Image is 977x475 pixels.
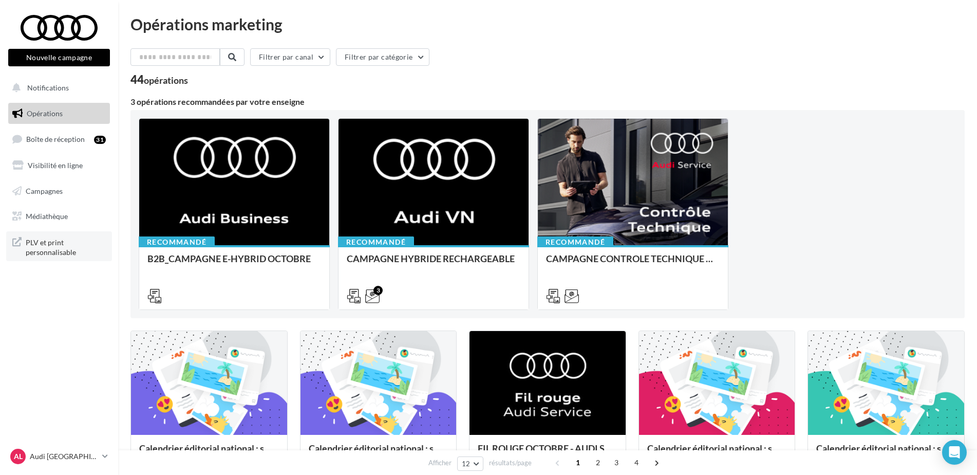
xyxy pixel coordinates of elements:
span: Boîte de réception [26,135,85,143]
a: Boîte de réception31 [6,128,112,150]
span: Opérations [27,109,63,118]
div: Calendrier éditorial national : semaine du 29.09 au 05.10 [309,443,448,464]
button: Nouvelle campagne [8,49,110,66]
div: Open Intercom Messenger [942,440,967,465]
a: Opérations [6,103,112,124]
p: Audi [GEOGRAPHIC_DATA][PERSON_NAME] [30,451,98,462]
a: Médiathèque [6,206,112,227]
span: Afficher [428,458,452,468]
button: 12 [457,456,483,471]
span: Médiathèque [26,212,68,221]
div: Calendrier éditorial national : semaine du 15.09 au 21.09 [816,443,956,464]
button: Filtrer par canal [250,48,330,66]
span: 3 [608,454,625,471]
div: Recommandé [139,236,215,248]
div: Calendrier éditorial national : semaine du 22.09 au 28.09 [647,443,787,464]
div: Calendrier éditorial national : semaine du 06.10 au 12.10 [139,443,279,464]
div: 44 [130,74,188,85]
span: Notifications [27,83,69,92]
div: Opérations marketing [130,16,965,32]
span: PLV et print personnalisable [26,235,106,258]
div: FIL ROUGE OCTOBRE - AUDI SERVICE [478,443,617,464]
span: Visibilité en ligne [28,161,83,170]
div: 3 opérations recommandées par votre enseigne [130,98,965,106]
div: CAMPAGNE HYBRIDE RECHARGEABLE [347,253,520,274]
div: opérations [144,76,188,85]
span: Campagnes [26,186,63,195]
div: B2B_CAMPAGNE E-HYBRID OCTOBRE [147,253,321,274]
div: 31 [94,136,106,144]
span: 4 [628,454,645,471]
a: AL Audi [GEOGRAPHIC_DATA][PERSON_NAME] [8,447,110,466]
a: Visibilité en ligne [6,155,112,176]
div: Recommandé [338,236,414,248]
a: PLV et print personnalisable [6,231,112,262]
span: 1 [570,454,586,471]
div: CAMPAGNE CONTROLE TECHNIQUE 25€ OCTOBRE [546,253,720,274]
button: Notifications [6,77,108,99]
div: 3 [373,286,383,295]
span: AL [14,451,23,462]
a: Campagnes [6,180,112,202]
div: Recommandé [537,236,613,248]
span: 12 [462,460,471,468]
span: 2 [590,454,606,471]
button: Filtrer par catégorie [336,48,429,66]
span: résultats/page [489,458,532,468]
